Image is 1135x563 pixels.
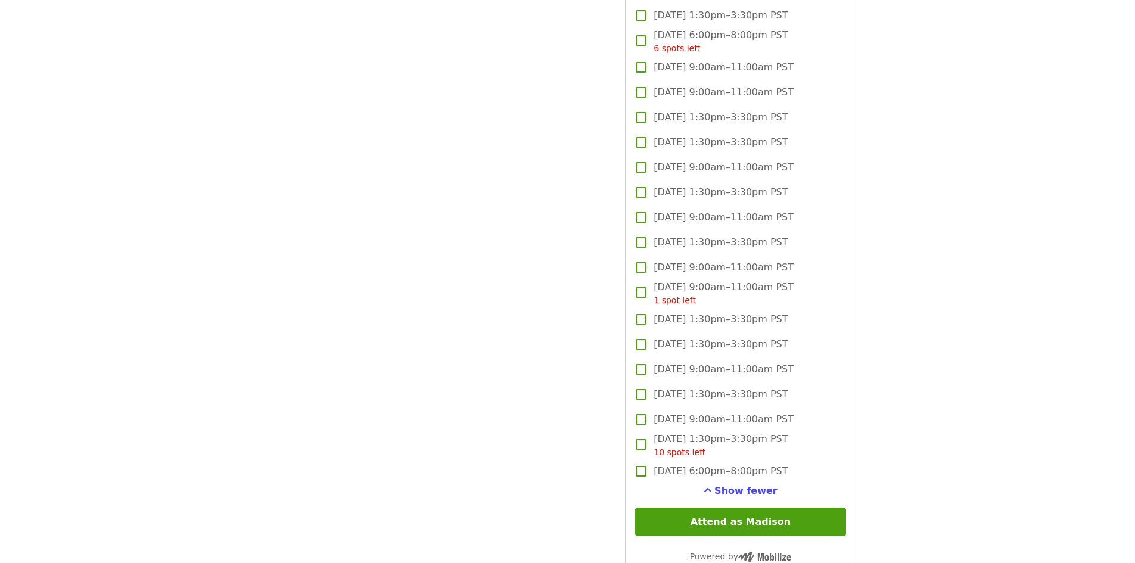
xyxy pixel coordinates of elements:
img: Powered by Mobilize [738,552,791,562]
span: [DATE] 6:00pm–8:00pm PST [654,28,788,55]
span: [DATE] 1:30pm–3:30pm PST [654,185,788,200]
span: Powered by [690,552,791,561]
span: [DATE] 1:30pm–3:30pm PST [654,235,788,250]
span: [DATE] 9:00am–11:00am PST [654,280,794,307]
span: [DATE] 9:00am–11:00am PST [654,210,794,225]
span: [DATE] 1:30pm–3:30pm PST [654,387,788,402]
span: [DATE] 1:30pm–3:30pm PST [654,110,788,125]
button: See more timeslots [704,484,778,498]
span: [DATE] 9:00am–11:00am PST [654,362,794,377]
span: 10 spots left [654,447,705,457]
span: [DATE] 9:00am–11:00am PST [654,60,794,74]
span: 6 spots left [654,43,700,53]
span: [DATE] 6:00pm–8:00pm PST [654,464,788,478]
span: [DATE] 9:00am–11:00am PST [654,160,794,175]
span: [DATE] 9:00am–11:00am PST [654,412,794,427]
span: [DATE] 1:30pm–3:30pm PST [654,8,788,23]
span: [DATE] 1:30pm–3:30pm PST [654,432,788,459]
span: [DATE] 9:00am–11:00am PST [654,85,794,99]
span: [DATE] 1:30pm–3:30pm PST [654,135,788,150]
span: [DATE] 1:30pm–3:30pm PST [654,337,788,352]
span: [DATE] 1:30pm–3:30pm PST [654,312,788,326]
button: Attend as Madison [635,508,845,536]
span: Show fewer [714,485,778,496]
span: 1 spot left [654,296,696,305]
span: [DATE] 9:00am–11:00am PST [654,260,794,275]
